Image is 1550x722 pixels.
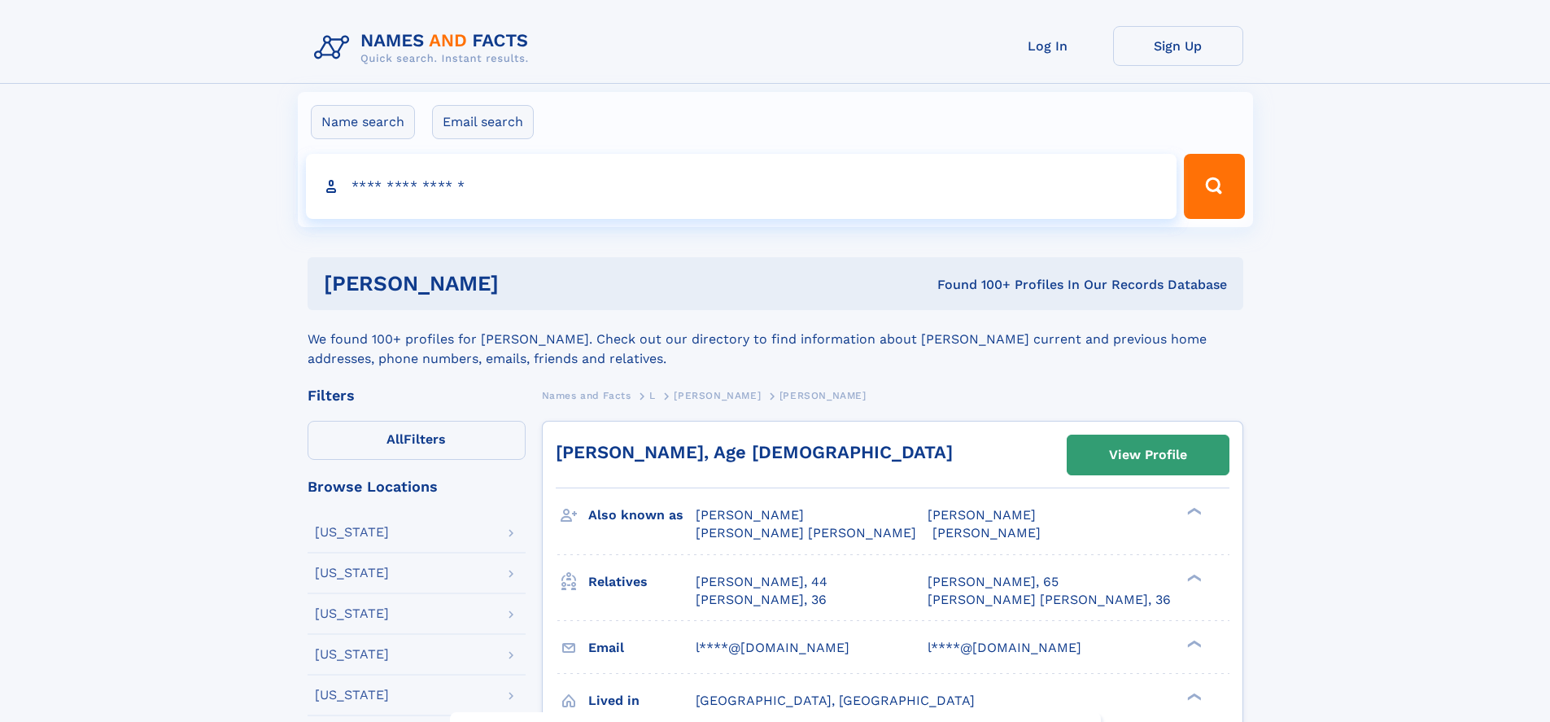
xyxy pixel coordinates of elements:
input: search input [306,154,1177,219]
a: View Profile [1068,435,1229,475]
a: [PERSON_NAME] [PERSON_NAME], 36 [928,591,1171,609]
h3: Also known as [588,501,696,529]
div: [US_STATE] [315,648,389,661]
a: [PERSON_NAME] [674,385,761,405]
a: Log In [983,26,1113,66]
span: [PERSON_NAME] [PERSON_NAME] [696,525,916,540]
div: [US_STATE] [315,689,389,702]
span: [PERSON_NAME] [674,390,761,401]
div: We found 100+ profiles for [PERSON_NAME]. Check out our directory to find information about [PERS... [308,310,1243,369]
div: [US_STATE] [315,567,389,580]
button: Search Button [1184,154,1244,219]
a: L [649,385,656,405]
img: Logo Names and Facts [308,26,542,70]
h3: Email [588,634,696,662]
div: ❯ [1183,572,1203,583]
h1: [PERSON_NAME] [324,273,718,294]
label: Filters [308,421,526,460]
a: [PERSON_NAME], Age [DEMOGRAPHIC_DATA] [556,442,953,462]
a: [PERSON_NAME], 65 [928,573,1059,591]
a: [PERSON_NAME], 44 [696,573,827,591]
div: Found 100+ Profiles In Our Records Database [718,276,1227,294]
a: Sign Up [1113,26,1243,66]
span: [GEOGRAPHIC_DATA], [GEOGRAPHIC_DATA] [696,693,975,708]
label: Name search [311,105,415,139]
h3: Lived in [588,687,696,715]
span: All [386,431,404,447]
div: ❯ [1183,638,1203,649]
div: Filters [308,388,526,403]
div: View Profile [1109,436,1187,474]
label: Email search [432,105,534,139]
h3: Relatives [588,568,696,596]
div: ❯ [1183,506,1203,517]
span: L [649,390,656,401]
div: Browse Locations [308,479,526,494]
a: [PERSON_NAME], 36 [696,591,827,609]
div: ❯ [1183,691,1203,702]
span: [PERSON_NAME] [932,525,1041,540]
span: [PERSON_NAME] [928,507,1036,523]
span: [PERSON_NAME] [779,390,867,401]
div: [US_STATE] [315,526,389,539]
span: [PERSON_NAME] [696,507,804,523]
a: Names and Facts [542,385,631,405]
div: [US_STATE] [315,607,389,620]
